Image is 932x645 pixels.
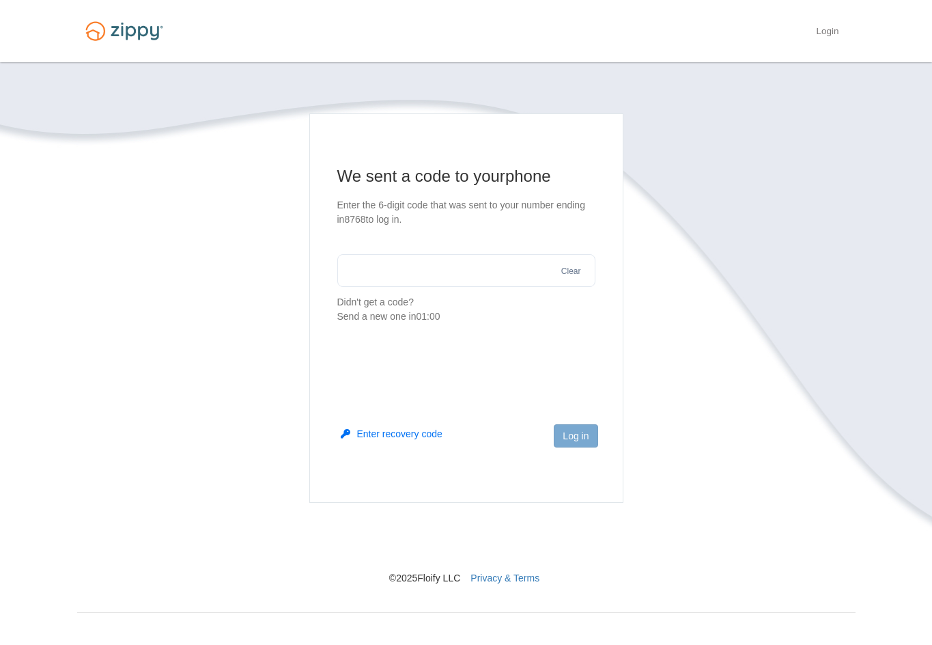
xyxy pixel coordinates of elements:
[554,424,597,448] button: Log in
[341,427,442,441] button: Enter recovery code
[337,198,595,227] p: Enter the 6-digit code that was sent to your number ending in 8768 to log in.
[816,26,838,40] a: Login
[77,15,171,47] img: Logo
[337,295,595,324] p: Didn't get a code?
[77,503,856,585] nav: © 2025 Floify LLC
[470,573,539,584] a: Privacy & Terms
[337,310,595,324] div: Send a new one in 01:00
[557,265,585,278] button: Clear
[337,165,595,187] h1: We sent a code to your phone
